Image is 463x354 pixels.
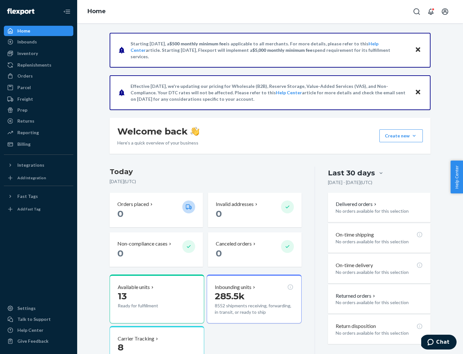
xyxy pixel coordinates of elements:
button: Inbounding units285.5k8552 shipments receiving, forwarding, in transit, or ready to ship [207,275,301,323]
button: Close [414,45,422,55]
button: Returned orders [336,292,377,300]
button: Open Search Box [410,5,423,18]
span: 0 [117,208,123,219]
div: Fast Tags [17,193,38,200]
div: Freight [17,96,33,102]
button: Talk to Support [4,314,73,324]
button: Invalid addresses 0 [208,193,301,227]
img: Flexport logo [7,8,34,15]
div: Settings [17,305,36,312]
div: Parcel [17,84,31,91]
a: Inventory [4,48,73,59]
p: No orders available for this selection [336,299,423,306]
p: 8552 shipments receiving, forwarding, in transit, or ready to ship [215,303,293,315]
img: hand-wave emoji [190,127,199,136]
p: Non-compliance cases [117,240,168,247]
span: 0 [216,208,222,219]
div: Help Center [17,327,43,333]
button: Open notifications [424,5,437,18]
iframe: Opens a widget where you can chat to one of our agents [421,335,457,351]
p: Ready for fulfillment [118,303,177,309]
ol: breadcrumbs [82,2,111,21]
p: Invalid addresses [216,200,254,208]
h3: Today [110,167,302,177]
div: Last 30 days [328,168,375,178]
p: [DATE] ( UTC ) [110,178,302,185]
button: Create new [379,129,423,142]
button: Give Feedback [4,336,73,346]
a: Help Center [276,90,302,95]
span: 8 [118,342,123,353]
p: Canceled orders [216,240,252,247]
button: Available units13Ready for fulfillment [110,275,204,323]
p: On-time shipping [336,231,374,238]
button: Help Center [450,161,463,193]
button: Open account menu [439,5,451,18]
div: Integrations [17,162,44,168]
div: Give Feedback [17,338,49,344]
div: Prep [17,107,27,113]
span: 13 [118,291,127,302]
button: Fast Tags [4,191,73,201]
p: Available units [118,284,150,291]
button: Orders placed 0 [110,193,203,227]
div: Orders [17,73,33,79]
div: Inbounds [17,39,37,45]
p: Inbounding units [215,284,251,291]
div: Inventory [17,50,38,57]
span: 285.5k [215,291,245,302]
a: Settings [4,303,73,313]
p: On-time delivery [336,262,373,269]
p: No orders available for this selection [336,269,423,275]
a: Orders [4,71,73,81]
a: Returns [4,116,73,126]
p: Orders placed [117,200,149,208]
p: No orders available for this selection [336,208,423,214]
a: Home [87,8,106,15]
button: Integrations [4,160,73,170]
a: Billing [4,139,73,149]
a: Add Fast Tag [4,204,73,214]
div: Add Fast Tag [17,206,41,212]
div: Reporting [17,129,39,136]
p: Here’s a quick overview of your business [117,140,199,146]
a: Replenishments [4,60,73,70]
div: Returns [17,118,34,124]
a: Reporting [4,127,73,138]
span: 0 [216,248,222,259]
div: Talk to Support [17,316,51,322]
a: Freight [4,94,73,104]
div: Add Integration [17,175,46,181]
h1: Welcome back [117,126,199,137]
p: No orders available for this selection [336,238,423,245]
a: Help Center [4,325,73,335]
a: Prep [4,105,73,115]
div: Billing [17,141,31,147]
p: Return disposition [336,322,376,330]
a: Parcel [4,82,73,93]
p: Effective [DATE], we're updating our pricing for Wholesale (B2B), Reserve Storage, Value-Added Se... [131,83,409,102]
a: Home [4,26,73,36]
a: Inbounds [4,37,73,47]
button: Non-compliance cases 0 [110,232,203,267]
button: Close [414,88,422,97]
span: $500 monthly minimum fee [169,41,226,46]
p: Carrier Tracking [118,335,154,342]
div: Home [17,28,30,34]
span: $5,000 monthly minimum fee [252,47,313,53]
div: Replenishments [17,62,51,68]
a: Add Integration [4,173,73,183]
button: Delivered orders [336,200,378,208]
button: Canceled orders 0 [208,232,301,267]
p: [DATE] - [DATE] ( UTC ) [328,179,372,186]
p: No orders available for this selection [336,330,423,336]
span: 0 [117,248,123,259]
p: Starting [DATE], a is applicable to all merchants. For more details, please refer to this article... [131,41,409,60]
button: Close Navigation [60,5,73,18]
